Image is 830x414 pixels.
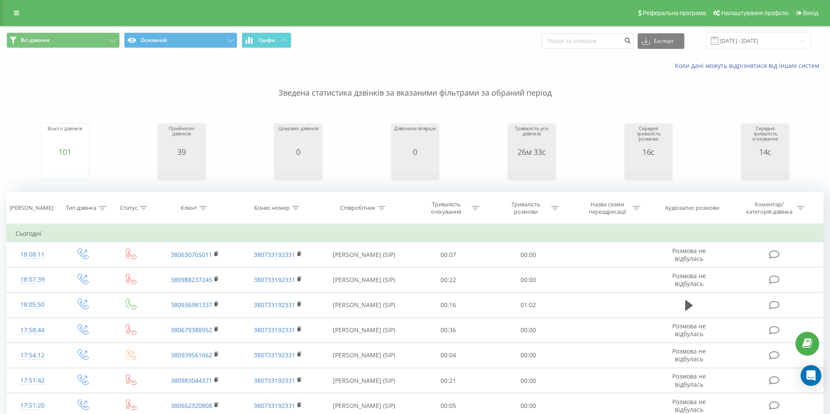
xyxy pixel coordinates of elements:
div: Прийнятих дзвінків [160,126,203,148]
span: Розмова не відбулась [672,372,706,388]
div: [PERSON_NAME] [10,205,53,212]
div: Тривалість очікування [423,201,469,215]
a: 380630765011 [171,250,212,259]
a: 380733192331 [254,401,295,410]
div: Тривалість усіх дзвінків [510,126,553,148]
div: Тип дзвінка [66,205,96,212]
div: Open Intercom Messenger [801,365,821,386]
a: 380939561662 [171,351,212,359]
div: 17:54:12 [16,347,49,364]
p: Зведена статистика дзвінків за вказаними фільтрами за обраний період [6,70,824,99]
div: 18:07:39 [16,271,49,288]
div: Клієнт [181,205,197,212]
a: 380983044371 [171,376,212,385]
a: 380733192331 [254,326,295,334]
td: [PERSON_NAME] (SIP) [319,292,409,318]
td: 00:16 [409,292,488,318]
div: 14с [744,148,787,156]
span: Всі дзвінки [21,37,49,44]
a: 380988237245 [171,276,212,284]
td: [PERSON_NAME] (SIP) [319,318,409,343]
div: 18:05:50 [16,296,49,313]
span: Реферальна програма [643,10,706,16]
td: 00:00 [488,267,568,292]
a: 380733192331 [254,376,295,385]
td: [PERSON_NAME] (SIP) [319,343,409,368]
td: 00:04 [409,343,488,368]
td: 00:00 [488,368,568,393]
a: 380936981337 [171,301,212,309]
div: Середня тривалість очікування [744,126,787,148]
div: 101 [48,148,82,156]
button: Експорт [638,33,684,49]
div: 39 [160,148,203,156]
input: Пошук за номером [542,33,633,49]
button: Всі дзвінки [6,32,120,48]
td: 00:22 [409,267,488,292]
span: Налаштування профілю [721,10,788,16]
a: 380733192331 [254,276,295,284]
div: Назва схеми переадресації [584,201,630,215]
td: 00:36 [409,318,488,343]
div: Статус [120,205,137,212]
td: [PERSON_NAME] (SIP) [319,368,409,393]
div: 26м 33с [510,148,553,156]
td: Сьогодні [7,225,824,242]
div: 17:51:42 [16,372,49,389]
div: Цільових дзвінків [278,126,318,148]
div: 0 [394,148,436,156]
div: Коментар/категорія дзвінка [744,201,795,215]
span: Розмова не відбулась [672,272,706,288]
div: Тривалість розмови [503,201,549,215]
button: Основний [124,32,237,48]
td: 00:07 [409,242,488,267]
td: [PERSON_NAME] (SIP) [319,267,409,292]
button: Графік [242,32,291,48]
div: 18:08:11 [16,246,49,263]
span: Розмова не відбулась [672,347,706,363]
div: Дзвонили вперше [394,126,436,148]
a: 380733192331 [254,301,295,309]
td: [PERSON_NAME] (SIP) [319,242,409,267]
span: Графік [259,37,275,43]
div: 0 [278,148,318,156]
td: 01:02 [488,292,568,318]
div: Співробітник [340,205,376,212]
a: Коли дані можуть відрізнятися вiд інших систем [675,61,824,70]
td: 00:00 [488,318,568,343]
div: Середня тривалість розмови [627,126,670,148]
div: 16с [627,148,670,156]
div: Аудіозапис розмови [665,205,719,212]
div: Бізнес номер [254,205,290,212]
td: 00:21 [409,368,488,393]
td: 00:00 [488,242,568,267]
a: 380679388952 [171,326,212,334]
span: Вихід [803,10,818,16]
td: 00:00 [488,343,568,368]
a: 380733192331 [254,250,295,259]
span: Розмова не відбулась [672,322,706,338]
span: Розмова не відбулась [672,398,706,414]
span: Розмова не відбулась [672,247,706,263]
a: 380733192331 [254,351,295,359]
a: 380662320808 [171,401,212,410]
div: 17:51:20 [16,397,49,414]
div: Всього дзвінків [48,126,82,148]
div: 17:58:44 [16,322,49,339]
